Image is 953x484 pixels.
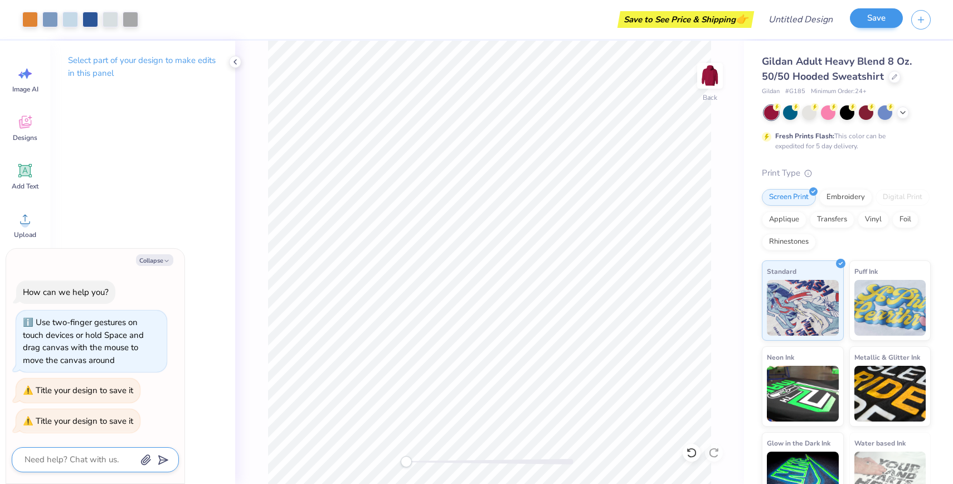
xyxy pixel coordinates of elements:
[854,280,926,336] img: Puff Ink
[762,189,816,206] div: Screen Print
[760,8,842,31] input: Untitled Design
[762,167,931,180] div: Print Type
[68,54,217,80] p: Select part of your design to make edits in this panel
[854,366,926,422] img: Metallic & Glitter Ink
[762,234,816,250] div: Rhinestones
[854,437,906,449] span: Water based Ink
[13,133,37,142] span: Designs
[819,189,872,206] div: Embroidery
[854,265,878,277] span: Puff Ink
[23,317,144,366] div: Use two-finger gestures on touch devices or hold Space and drag canvas with the mouse to move the...
[401,456,412,467] div: Accessibility label
[785,87,805,96] span: # G185
[810,211,854,228] div: Transfers
[12,85,38,94] span: Image AI
[767,265,796,277] span: Standard
[811,87,867,96] span: Minimum Order: 24 +
[736,12,748,26] span: 👉
[858,211,889,228] div: Vinyl
[767,280,839,336] img: Standard
[892,211,918,228] div: Foil
[762,87,780,96] span: Gildan
[703,93,717,103] div: Back
[762,55,912,83] span: Gildan Adult Heavy Blend 8 Oz. 50/50 Hooded Sweatshirt
[699,65,721,87] img: Back
[36,415,133,427] div: Title your design to save it
[775,132,834,141] strong: Fresh Prints Flash:
[14,230,36,239] span: Upload
[620,11,751,28] div: Save to See Price & Shipping
[876,189,930,206] div: Digital Print
[850,8,903,28] button: Save
[762,211,806,228] div: Applique
[136,254,173,266] button: Collapse
[36,385,133,396] div: Title your design to save it
[767,351,794,363] span: Neon Ink
[767,437,830,449] span: Glow in the Dark Ink
[775,131,912,151] div: This color can be expedited for 5 day delivery.
[767,366,839,422] img: Neon Ink
[854,351,920,363] span: Metallic & Glitter Ink
[23,287,109,298] div: How can we help you?
[12,182,38,191] span: Add Text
